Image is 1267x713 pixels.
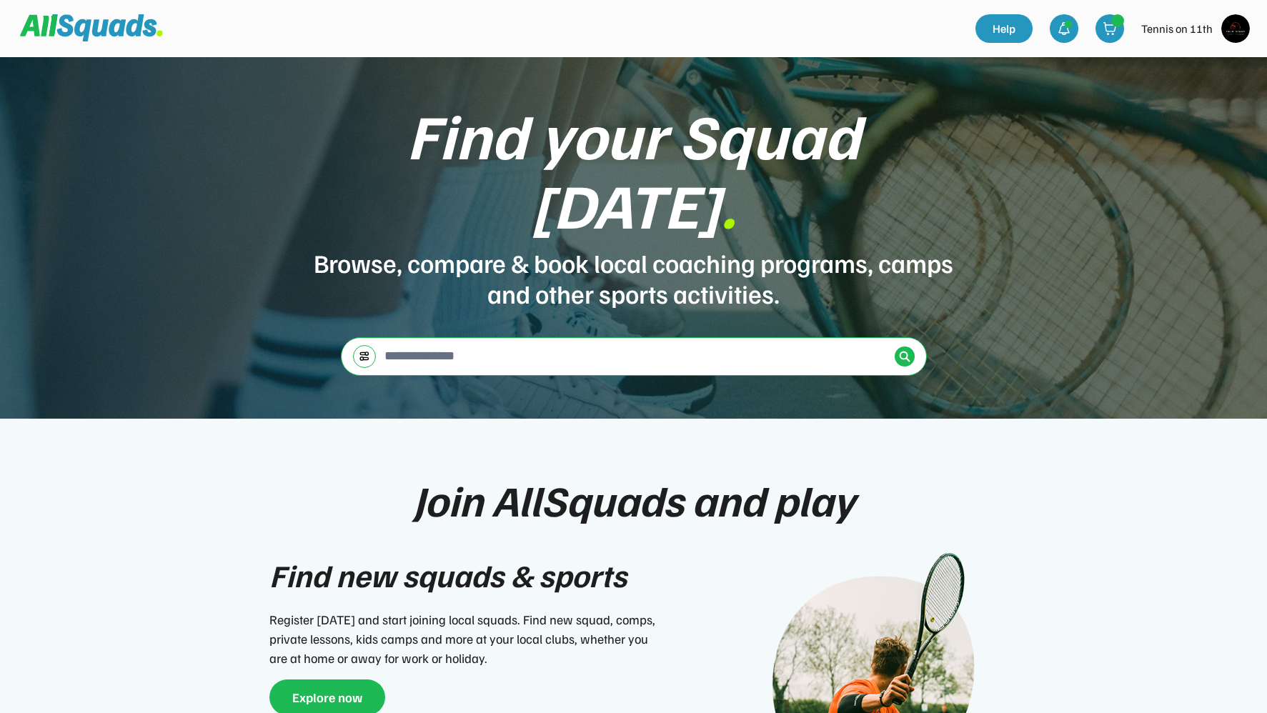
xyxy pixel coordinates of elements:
img: shopping-cart-01%20%281%29.svg [1103,21,1117,36]
font: . [720,164,736,243]
img: Icon%20%2838%29.svg [899,351,910,362]
div: Register [DATE] and start joining local squads. Find new squad, comps, private lessons, kids camp... [269,610,662,668]
img: settings-03.svg [359,351,370,362]
div: Browse, compare & book local coaching programs, camps and other sports activities. [312,247,955,309]
div: Join AllSquads and play [413,476,855,523]
div: Find your Squad [DATE] [312,100,955,239]
img: IMG_2979.png [1221,14,1250,43]
img: Squad%20Logo.svg [20,14,163,41]
a: Help [975,14,1033,43]
div: Tennis on 11th [1141,20,1213,37]
img: bell-03%20%281%29.svg [1057,21,1071,36]
div: Find new squads & sports [269,552,627,599]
